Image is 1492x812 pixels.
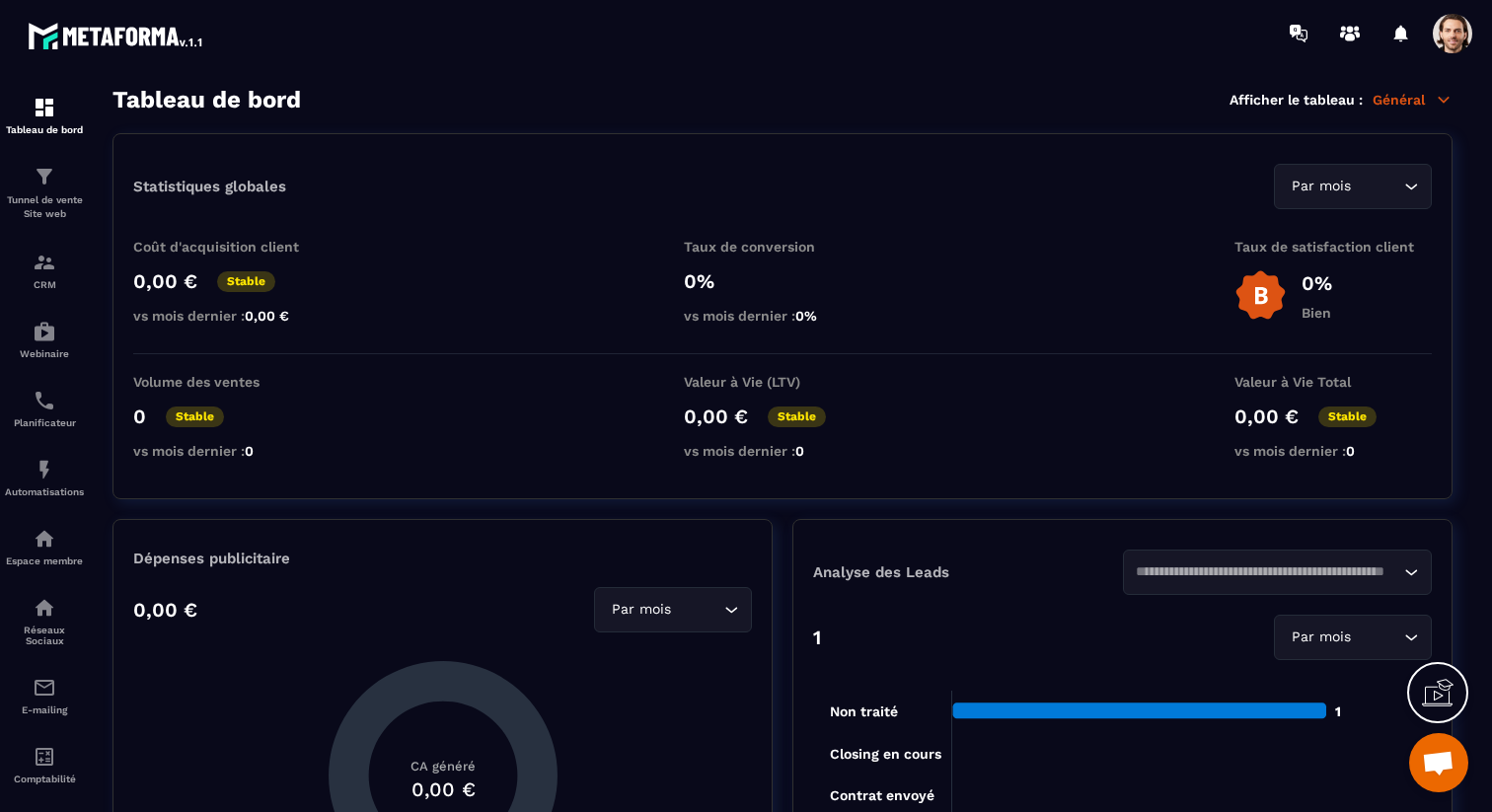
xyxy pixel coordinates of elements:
[1373,91,1453,109] p: Général
[245,308,289,324] span: 0,00 €
[33,251,56,274] img: formation
[33,527,56,551] img: automations
[5,348,84,359] p: Webinaire
[5,486,84,497] p: Automatisations
[166,406,224,427] p: Stable
[684,374,881,390] p: Valeur à Vie (LTV)
[5,81,84,150] a: formationformationTableau de bord
[684,405,748,428] p: 0,00 €
[1274,164,1432,209] div: Search for option
[607,599,675,621] span: Par mois
[1409,733,1468,792] a: Ouvrir le chat
[5,443,84,512] a: automationsautomationsAutomatisations
[133,239,331,255] p: Coût d'acquisition client
[1234,405,1299,428] p: 0,00 €
[5,730,84,799] a: accountantaccountantComptabilité
[1355,176,1399,197] input: Search for option
[1230,92,1363,108] p: Afficher le tableau :
[1274,615,1432,660] div: Search for option
[830,746,941,763] tspan: Closing en cours
[684,239,881,255] p: Taux de conversion
[33,596,56,620] img: social-network
[5,704,84,715] p: E-mailing
[1136,561,1400,583] input: Search for option
[133,178,286,195] p: Statistiques globales
[1123,550,1433,595] div: Search for option
[5,581,84,661] a: social-networksocial-networkRéseaux Sociaux
[245,443,254,459] span: 0
[5,124,84,135] p: Tableau de bord
[133,269,197,293] p: 0,00 €
[133,374,331,390] p: Volume des ventes
[1318,406,1377,427] p: Stable
[33,389,56,412] img: scheduler
[5,661,84,730] a: emailemailE-mailing
[5,374,84,443] a: schedulerschedulerPlanificateur
[795,308,817,324] span: 0%
[133,550,752,567] p: Dépenses publicitaire
[133,308,331,324] p: vs mois dernier :
[133,405,146,428] p: 0
[33,96,56,119] img: formation
[5,236,84,305] a: formationformationCRM
[5,193,84,221] p: Tunnel de vente Site web
[830,787,934,804] tspan: Contrat envoyé
[813,626,821,649] p: 1
[33,676,56,700] img: email
[33,745,56,769] img: accountant
[813,563,1123,581] p: Analyse des Leads
[133,598,197,622] p: 0,00 €
[133,443,331,459] p: vs mois dernier :
[112,86,301,113] h3: Tableau de bord
[1234,239,1432,255] p: Taux de satisfaction client
[1302,305,1332,321] p: Bien
[1346,443,1355,459] span: 0
[5,774,84,784] p: Comptabilité
[1302,271,1332,295] p: 0%
[5,417,84,428] p: Planificateur
[675,599,719,621] input: Search for option
[5,279,84,290] p: CRM
[1287,176,1355,197] span: Par mois
[1234,269,1287,322] img: b-badge-o.b3b20ee6.svg
[684,443,881,459] p: vs mois dernier :
[684,308,881,324] p: vs mois dernier :
[684,269,881,293] p: 0%
[1234,443,1432,459] p: vs mois dernier :
[5,555,84,566] p: Espace membre
[33,458,56,481] img: automations
[768,406,826,427] p: Stable
[217,271,275,292] p: Stable
[5,512,84,581] a: automationsautomationsEspace membre
[28,18,205,53] img: logo
[1355,627,1399,648] input: Search for option
[33,320,56,343] img: automations
[5,625,84,646] p: Réseaux Sociaux
[33,165,56,188] img: formation
[5,305,84,374] a: automationsautomationsWebinaire
[830,703,898,719] tspan: Non traité
[795,443,804,459] span: 0
[5,150,84,236] a: formationformationTunnel de vente Site web
[1287,627,1355,648] span: Par mois
[1234,374,1432,390] p: Valeur à Vie Total
[594,587,752,632] div: Search for option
